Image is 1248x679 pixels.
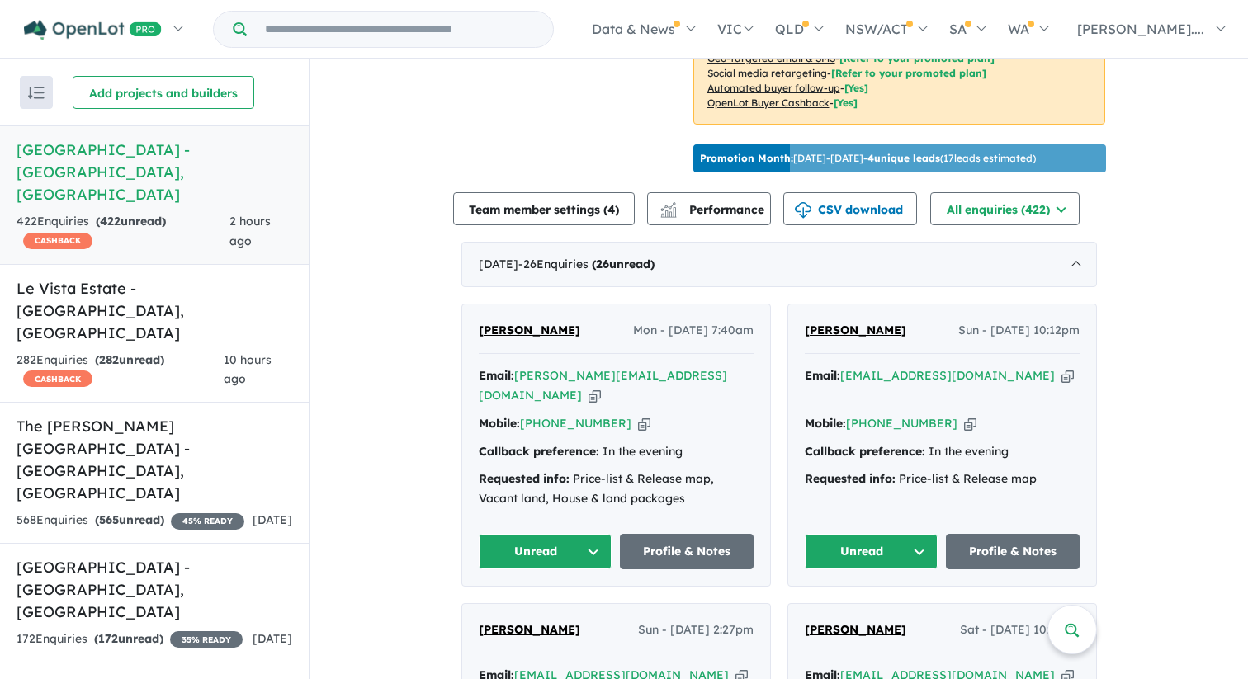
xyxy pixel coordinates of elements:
button: All enquiries (422) [930,192,1080,225]
a: Profile & Notes [620,534,754,569]
div: 282 Enquir ies [17,351,224,390]
span: - 26 Enquir ies [518,257,655,271]
span: [PERSON_NAME] [805,323,906,337]
a: Profile & Notes [946,534,1080,569]
img: download icon [795,202,811,219]
div: Price-list & Release map [805,469,1080,489]
b: Promotion Month: [700,152,793,164]
a: [PHONE_NUMBER] [520,416,631,431]
span: Mon - [DATE] 7:40am [633,321,754,341]
img: line-chart.svg [660,202,675,211]
strong: Requested info: [805,471,896,486]
a: [EMAIL_ADDRESS][DOMAIN_NAME] [840,368,1055,383]
span: [Yes] [844,82,868,94]
span: [PERSON_NAME] [805,622,906,637]
div: 568 Enquir ies [17,511,244,530]
strong: ( unread) [592,257,655,271]
strong: Callback preference: [479,444,599,459]
span: 26 [596,257,609,271]
strong: Email: [479,368,514,383]
span: [Yes] [834,97,858,109]
input: Try estate name, suburb, builder or developer [250,12,550,47]
a: [PERSON_NAME] [805,321,906,341]
span: 565 [99,512,119,527]
a: [PHONE_NUMBER] [846,416,957,431]
a: [PERSON_NAME] [479,321,580,341]
h5: Le Vista Estate - [GEOGRAPHIC_DATA] , [GEOGRAPHIC_DATA] [17,277,292,344]
span: [DATE] [253,631,292,646]
strong: Mobile: [805,416,846,431]
button: Copy [1061,367,1074,384]
strong: Callback preference: [805,444,925,459]
u: Automated buyer follow-up [707,82,840,94]
span: [Refer to your promoted plan] [839,52,995,64]
u: Social media retargeting [707,67,827,79]
strong: ( unread) [96,214,166,229]
strong: Mobile: [479,416,520,431]
button: Copy [638,415,650,432]
u: Geo-targeted email & SMS [707,52,835,64]
h5: [GEOGRAPHIC_DATA] - [GEOGRAPHIC_DATA] , [GEOGRAPHIC_DATA] [17,139,292,205]
div: 172 Enquir ies [17,629,243,649]
div: 422 Enquir ies [17,212,229,252]
a: [PERSON_NAME][EMAIL_ADDRESS][DOMAIN_NAME] [479,368,727,403]
span: [Refer to your promoted plan] [831,67,986,79]
span: CASHBACK [23,370,92,387]
button: Unread [479,534,612,569]
strong: ( unread) [94,631,163,646]
button: Unread [805,534,938,569]
span: Sun - [DATE] 10:12pm [958,321,1080,341]
span: CASHBACK [23,233,92,249]
span: 4 [607,202,615,217]
button: Team member settings (4) [453,192,635,225]
button: Copy [964,415,976,432]
button: CSV download [783,192,917,225]
a: [PERSON_NAME] [805,620,906,640]
span: 2 hours ago [229,214,271,248]
span: Sat - [DATE] 10:15am [960,620,1080,640]
span: [DATE] [253,512,292,527]
div: In the evening [479,442,754,462]
div: [DATE] [461,242,1097,288]
img: bar-chart.svg [660,207,677,218]
span: [PERSON_NAME] [479,622,580,637]
span: 172 [98,631,118,646]
h5: [GEOGRAPHIC_DATA] - [GEOGRAPHIC_DATA] , [GEOGRAPHIC_DATA] [17,556,292,623]
strong: Email: [805,368,840,383]
span: Performance [663,202,764,217]
strong: Requested info: [479,471,570,486]
div: In the evening [805,442,1080,462]
span: 45 % READY [171,513,244,530]
img: sort.svg [28,87,45,99]
u: OpenLot Buyer Cashback [707,97,830,109]
span: 10 hours ago [224,352,272,387]
button: Add projects and builders [73,76,254,109]
span: [PERSON_NAME].... [1077,21,1204,37]
strong: ( unread) [95,512,164,527]
img: Openlot PRO Logo White [24,20,162,40]
span: 422 [100,214,121,229]
span: [PERSON_NAME] [479,323,580,337]
div: Price-list & Release map, Vacant land, House & land packages [479,469,754,509]
span: 282 [99,352,119,367]
button: Performance [647,192,771,225]
h5: The [PERSON_NAME][GEOGRAPHIC_DATA] - [GEOGRAPHIC_DATA] , [GEOGRAPHIC_DATA] [17,415,292,504]
span: Sun - [DATE] 2:27pm [638,620,754,640]
p: [DATE] - [DATE] - ( 17 leads estimated) [700,151,1036,166]
a: [PERSON_NAME] [479,620,580,640]
span: 35 % READY [170,631,243,648]
button: Copy [589,387,601,404]
b: 4 unique leads [867,152,940,164]
strong: ( unread) [95,352,164,367]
